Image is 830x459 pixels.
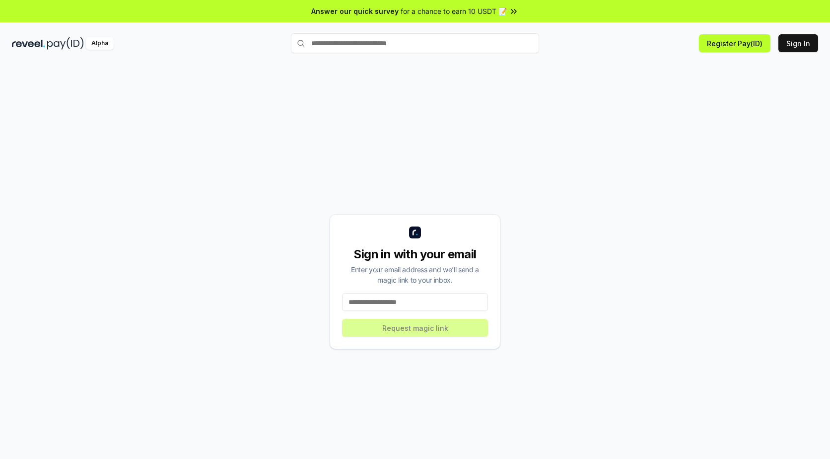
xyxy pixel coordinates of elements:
[47,37,84,50] img: pay_id
[342,246,488,262] div: Sign in with your email
[778,34,818,52] button: Sign In
[401,6,507,16] span: for a chance to earn 10 USDT 📝
[342,264,488,285] div: Enter your email address and we’ll send a magic link to your inbox.
[12,37,45,50] img: reveel_dark
[409,227,421,238] img: logo_small
[699,34,770,52] button: Register Pay(ID)
[86,37,114,50] div: Alpha
[311,6,399,16] span: Answer our quick survey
